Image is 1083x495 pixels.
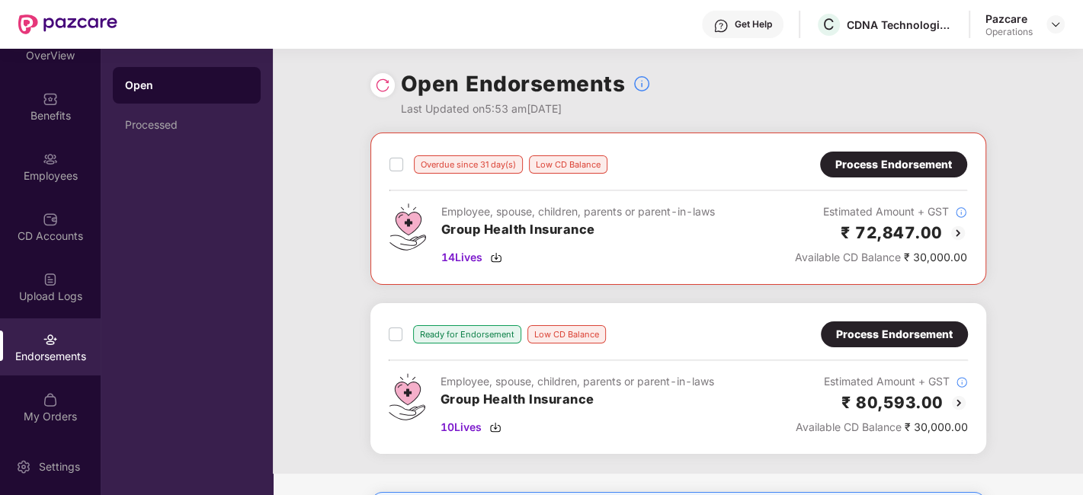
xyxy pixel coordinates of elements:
[527,325,606,343] div: Low CD Balance
[18,14,117,34] img: New Pazcare Logo
[441,419,482,436] span: 10 Lives
[43,212,58,227] img: svg+xml;base64,PHN2ZyBpZD0iQ0RfQWNjb3VudHMiIGRhdGEtbmFtZT0iQ0QgQWNjb3VudHMiIHhtbG5zPSJodHRwOi8vd3...
[414,155,523,174] div: Overdue since 31 day(s)
[43,332,58,347] img: svg+xml;base64,PHN2ZyBpZD0iRW5kb3JzZW1lbnRzIiB4bWxucz0iaHR0cDovL3d3dy53My5vcmcvMjAwMC9zdmciIHdpZH...
[795,203,967,220] div: Estimated Amount + GST
[950,394,968,412] img: svg+xml;base64,PHN2ZyBpZD0iQmFjay0yMHgyMCIgeG1sbnM9Imh0dHA6Ly93d3cudzMub3JnLzIwMDAvc3ZnIiB3aWR0aD...
[441,390,714,410] h3: Group Health Insurance
[955,206,967,219] img: svg+xml;base64,PHN2ZyBpZD0iSW5mb18tXzMyeDMyIiBkYXRhLW5hbWU9IkluZm8gLSAzMngzMiIgeG1sbnM9Imh0dHA6Ly...
[16,459,31,474] img: svg+xml;base64,PHN2ZyBpZD0iU2V0dGluZy0yMHgyMCIgeG1sbnM9Imh0dHA6Ly93d3cudzMub3JnLzIwMDAvc3ZnIiB3aW...
[413,325,521,343] div: Ready for Endorsement
[43,272,58,287] img: svg+xml;base64,PHN2ZyBpZD0iVXBsb2FkX0xvZ3MiIGRhdGEtbmFtZT0iVXBsb2FkIExvZ3MiIHhtbG5zPSJodHRwOi8vd3...
[389,203,426,251] img: svg+xml;base64,PHN2ZyB4bWxucz0iaHR0cDovL3d3dy53My5vcmcvMjAwMC9zdmciIHdpZHRoPSI0Ny43MTQiIGhlaWdodD...
[389,373,425,420] img: svg+xml;base64,PHN2ZyB4bWxucz0iaHR0cDovL3d3dy53My5vcmcvMjAwMC9zdmciIHdpZHRoPSI0Ny43MTQiIGhlaWdodD...
[796,373,968,390] div: Estimated Amount + GST
[490,251,502,263] img: svg+xml;base64,PHN2ZyBpZD0iRG93bmxvYWQtMzJ4MzIiIHhtbG5zPSJodHRwOi8vd3d3LnczLm9yZy8yMDAwL3N2ZyIgd2...
[34,459,85,474] div: Settings
[43,392,58,407] img: svg+xml;base64,PHN2ZyBpZD0iTXlfT3JkZXJzIiBkYXRhLW5hbWU9Ik15IE9yZGVycyIgeG1sbnM9Imh0dHA6Ly93d3cudz...
[836,326,953,343] div: Process Endorsement
[441,203,715,220] div: Employee, spouse, children, parents or parent-in-laws
[841,220,943,245] h2: ₹ 72,847.00
[441,249,482,266] span: 14 Lives
[713,18,729,34] img: svg+xml;base64,PHN2ZyBpZD0iSGVscC0zMngzMiIgeG1sbnM9Imh0dHA6Ly93d3cudzMub3JnLzIwMDAvc3ZnIiB3aWR0aD...
[796,419,968,436] div: ₹ 30,000.00
[956,376,968,388] img: svg+xml;base64,PHN2ZyBpZD0iSW5mb18tXzMyeDMyIiBkYXRhLW5hbWU9IkluZm8gLSAzMngzMiIgeG1sbnM9Imh0dHA6Ly...
[401,67,626,101] h1: Open Endorsements
[796,420,902,433] span: Available CD Balance
[795,249,967,266] div: ₹ 30,000.00
[985,11,1033,26] div: Pazcare
[847,18,953,32] div: CDNA Technologies Private Limited
[835,156,952,173] div: Process Endorsement
[441,373,714,390] div: Employee, spouse, children, parents or parent-in-laws
[43,152,58,167] img: svg+xml;base64,PHN2ZyBpZD0iRW1wbG95ZWVzIiB4bWxucz0iaHR0cDovL3d3dy53My5vcmcvMjAwMC9zdmciIHdpZHRoPS...
[823,15,835,34] span: C
[125,78,248,93] div: Open
[529,155,607,174] div: Low CD Balance
[489,421,501,433] img: svg+xml;base64,PHN2ZyBpZD0iRG93bmxvYWQtMzJ4MzIiIHhtbG5zPSJodHRwOi8vd3d3LnczLm9yZy8yMDAwL3N2ZyIgd2...
[795,251,901,263] span: Available CD Balance
[633,75,651,93] img: svg+xml;base64,PHN2ZyBpZD0iSW5mb18tXzMyeDMyIiBkYXRhLW5hbWU9IkluZm8gLSAzMngzMiIgeG1sbnM9Imh0dHA6Ly...
[985,26,1033,38] div: Operations
[949,224,967,242] img: svg+xml;base64,PHN2ZyBpZD0iQmFjay0yMHgyMCIgeG1sbnM9Imh0dHA6Ly93d3cudzMub3JnLzIwMDAvc3ZnIiB3aWR0aD...
[735,18,772,30] div: Get Help
[43,91,58,107] img: svg+xml;base64,PHN2ZyBpZD0iQmVuZWZpdHMiIHhtbG5zPSJodHRwOi8vd3d3LnczLm9yZy8yMDAwL3N2ZyIgd2lkdGg9Ij...
[1049,18,1062,30] img: svg+xml;base64,PHN2ZyBpZD0iRHJvcGRvd24tMzJ4MzIiIHhtbG5zPSJodHRwOi8vd3d3LnczLm9yZy8yMDAwL3N2ZyIgd2...
[375,78,390,93] img: svg+xml;base64,PHN2ZyBpZD0iUmVsb2FkLTMyeDMyIiB4bWxucz0iaHR0cDovL3d3dy53My5vcmcvMjAwMC9zdmciIHdpZH...
[401,101,652,117] div: Last Updated on 5:53 am[DATE]
[441,220,715,240] h3: Group Health Insurance
[125,119,248,131] div: Processed
[841,390,944,415] h2: ₹ 80,593.00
